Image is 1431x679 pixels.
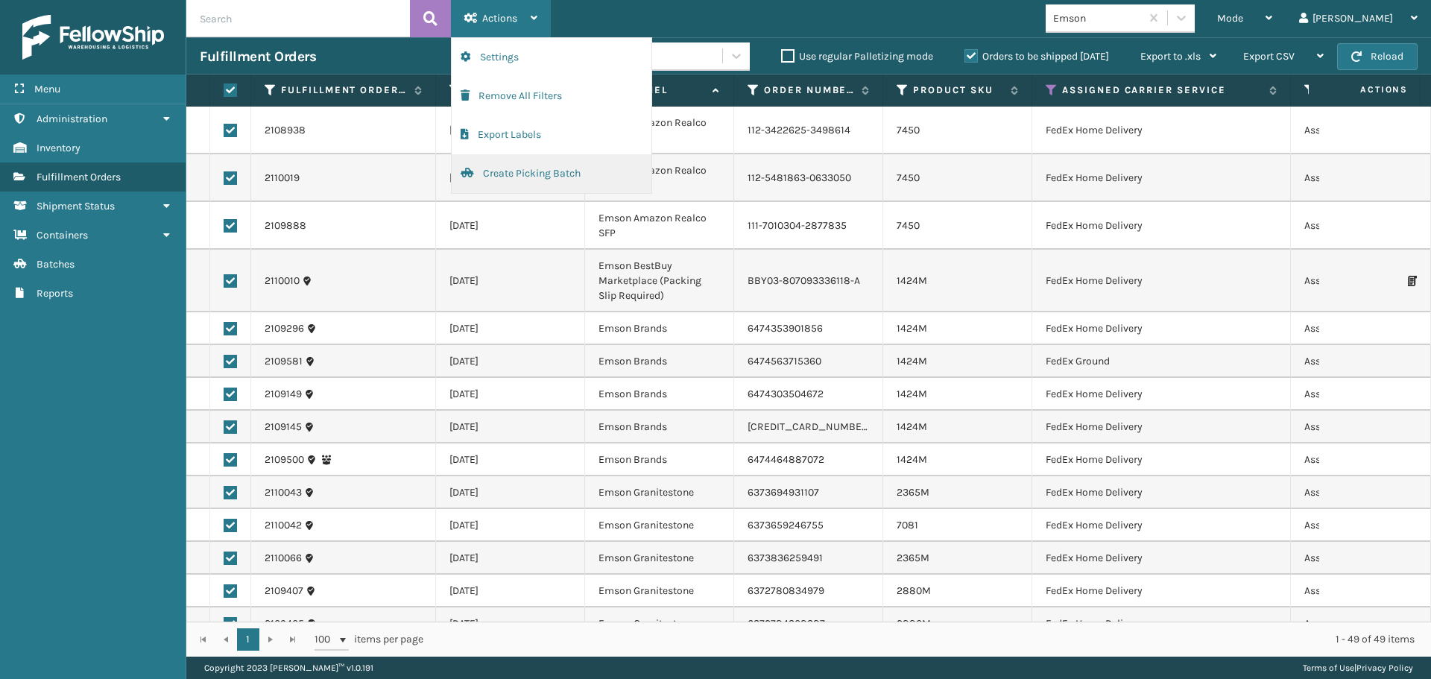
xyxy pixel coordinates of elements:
[585,575,734,607] td: Emson Granitestone
[1032,345,1291,378] td: FedEx Ground
[265,171,300,186] a: 2110019
[436,107,585,154] td: [DATE]
[585,345,734,378] td: Emson Brands
[1032,443,1291,476] td: FedEx Home Delivery
[265,274,300,288] a: 2110010
[265,616,304,631] a: 2109405
[585,443,734,476] td: Emson Brands
[585,378,734,411] td: Emson Brands
[436,154,585,202] td: [DATE]
[436,378,585,411] td: [DATE]
[1140,50,1201,63] span: Export to .xls
[897,519,918,531] a: 7081
[897,322,927,335] a: 1424M
[436,575,585,607] td: [DATE]
[1032,378,1291,411] td: FedEx Home Delivery
[734,202,883,250] td: 111-7010304-2877835
[734,312,883,345] td: 6474353901856
[897,552,929,564] a: 2365M
[34,83,60,95] span: Menu
[1337,43,1418,70] button: Reload
[1243,50,1295,63] span: Export CSV
[734,607,883,640] td: 6372784308387
[1053,10,1142,26] div: Emson
[1313,78,1417,102] span: Actions
[436,542,585,575] td: [DATE]
[204,657,373,679] p: Copyright 2023 [PERSON_NAME]™ v 1.0.191
[265,321,304,336] a: 2109296
[897,388,927,400] a: 1424M
[265,485,302,500] a: 2110043
[436,312,585,345] td: [DATE]
[436,411,585,443] td: [DATE]
[734,411,883,443] td: [CREDIT_CARD_NUMBER]
[734,107,883,154] td: 112-3422625-3498614
[734,542,883,575] td: 6373836259491
[897,584,931,597] a: 2880M
[897,219,920,232] a: 7450
[237,628,259,651] a: 1
[1032,107,1291,154] td: FedEx Home Delivery
[615,83,705,97] label: Channel
[1032,542,1291,575] td: FedEx Home Delivery
[781,50,933,63] label: Use regular Palletizing mode
[452,116,651,154] button: Export Labels
[1303,657,1413,679] div: |
[436,202,585,250] td: [DATE]
[913,83,1003,97] label: Product SKU
[436,250,585,312] td: [DATE]
[265,218,306,233] a: 2109888
[482,12,517,25] span: Actions
[452,77,651,116] button: Remove All Filters
[1062,83,1262,97] label: Assigned Carrier Service
[734,476,883,509] td: 6373694931107
[734,250,883,312] td: BBY03-807093336118-A
[1032,202,1291,250] td: FedEx Home Delivery
[585,107,734,154] td: Emson Amazon Realco SFP
[734,575,883,607] td: 6372780834979
[265,354,303,369] a: 2109581
[897,355,927,367] a: 1424M
[265,551,302,566] a: 2110066
[37,200,115,212] span: Shipment Status
[897,617,931,630] a: 2880M
[1032,476,1291,509] td: FedEx Home Delivery
[585,411,734,443] td: Emson Brands
[281,83,407,97] label: Fulfillment Order Id
[585,476,734,509] td: Emson Granitestone
[37,287,73,300] span: Reports
[444,632,1415,647] div: 1 - 49 of 49 items
[436,509,585,542] td: [DATE]
[1032,154,1291,202] td: FedEx Home Delivery
[897,171,920,184] a: 7450
[315,628,423,651] span: items per page
[37,229,88,241] span: Containers
[734,154,883,202] td: 112-5481863-0633050
[1032,411,1291,443] td: FedEx Home Delivery
[1032,312,1291,345] td: FedEx Home Delivery
[1032,509,1291,542] td: FedEx Home Delivery
[734,378,883,411] td: 6474303504672
[436,607,585,640] td: [DATE]
[585,202,734,250] td: Emson Amazon Realco SFP
[37,113,107,125] span: Administration
[897,124,920,136] a: 7450
[1217,12,1243,25] span: Mode
[37,171,121,183] span: Fulfillment Orders
[37,142,80,154] span: Inventory
[897,486,929,499] a: 2365M
[452,154,651,193] button: Create Picking Batch
[734,509,883,542] td: 6373659246755
[1408,276,1417,286] i: Print Packing Slip
[452,38,651,77] button: Settings
[897,274,927,287] a: 1424M
[897,453,927,466] a: 1424M
[734,345,883,378] td: 6474563715360
[1032,575,1291,607] td: FedEx Home Delivery
[37,258,75,271] span: Batches
[734,443,883,476] td: 6474464887072
[585,509,734,542] td: Emson Granitestone
[1032,250,1291,312] td: FedEx Home Delivery
[764,83,854,97] label: Order Number
[436,476,585,509] td: [DATE]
